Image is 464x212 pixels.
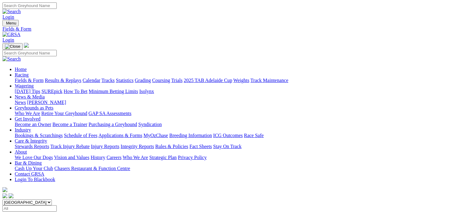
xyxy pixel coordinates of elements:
a: News [15,100,26,105]
a: Isolynx [139,89,154,94]
a: Coursing [152,78,170,83]
img: logo-grsa-white.png [2,187,7,192]
a: Injury Reports [91,144,119,149]
div: Care & Integrity [15,144,462,149]
div: Get Involved [15,122,462,127]
div: News & Media [15,100,462,105]
img: facebook.svg [2,193,7,198]
span: Menu [6,21,16,25]
a: Fields & Form [15,78,44,83]
img: logo-grsa-white.png [24,43,29,48]
a: Track Injury Rebate [50,144,90,149]
a: Careers [106,155,121,160]
div: Racing [15,78,462,83]
a: About [15,149,27,154]
div: Wagering [15,89,462,94]
div: Industry [15,133,462,138]
a: Racing [15,72,29,77]
a: ICG Outcomes [213,133,243,138]
a: Schedule of Fees [64,133,97,138]
a: Weights [233,78,249,83]
a: Race Safe [244,133,263,138]
a: Become a Trainer [52,122,87,127]
button: Toggle navigation [2,20,19,26]
a: Trials [171,78,182,83]
a: Login To Blackbook [15,177,55,182]
a: Breeding Information [169,133,212,138]
a: SUREpick [41,89,62,94]
a: Vision and Values [54,155,89,160]
a: Chasers Restaurant & Function Centre [54,166,130,171]
a: Stewards Reports [15,144,49,149]
a: News & Media [15,94,45,99]
a: Care & Integrity [15,138,47,143]
a: We Love Our Dogs [15,155,53,160]
input: Search [2,2,57,9]
a: MyOzChase [144,133,168,138]
div: About [15,155,462,160]
img: Search [2,9,21,14]
a: Greyhounds as Pets [15,105,53,110]
img: Close [5,44,20,49]
a: [DATE] Tips [15,89,40,94]
a: Privacy Policy [178,155,207,160]
a: Who We Are [123,155,148,160]
input: Search [2,50,57,56]
a: Retire Your Greyhound [41,111,87,116]
button: Toggle navigation [2,43,23,50]
a: Login [2,37,14,43]
a: Cash Up Your Club [15,166,53,171]
a: History [90,155,105,160]
a: Industry [15,127,31,132]
a: Bar & Dining [15,160,42,166]
a: 2025 TAB Adelaide Cup [184,78,232,83]
a: Grading [135,78,151,83]
a: Minimum Betting Limits [89,89,138,94]
a: Tracks [102,78,115,83]
div: Bar & Dining [15,166,462,171]
a: Syndication [138,122,162,127]
a: Integrity Reports [121,144,154,149]
a: Strategic Plan [149,155,177,160]
a: Home [15,67,27,72]
input: Select date [2,205,57,212]
a: Calendar [82,78,100,83]
div: Greyhounds as Pets [15,111,462,116]
a: Track Maintenance [251,78,288,83]
img: Search [2,56,21,62]
a: Who We Are [15,111,40,116]
a: Fields & Form [2,26,462,32]
a: GAP SA Assessments [89,111,132,116]
a: Results & Replays [45,78,81,83]
img: twitter.svg [9,193,13,198]
a: Contact GRSA [15,171,44,177]
a: Stay On Track [213,144,241,149]
a: How To Bet [64,89,88,94]
a: Statistics [116,78,134,83]
a: Rules & Policies [155,144,188,149]
a: [PERSON_NAME] [27,100,66,105]
a: Become an Owner [15,122,51,127]
a: Get Involved [15,116,40,121]
a: Bookings & Scratchings [15,133,63,138]
img: GRSA [2,32,21,37]
a: Login [2,14,14,20]
a: Wagering [15,83,34,88]
a: Applications & Forms [98,133,142,138]
a: Purchasing a Greyhound [89,122,137,127]
a: Fact Sheets [190,144,212,149]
